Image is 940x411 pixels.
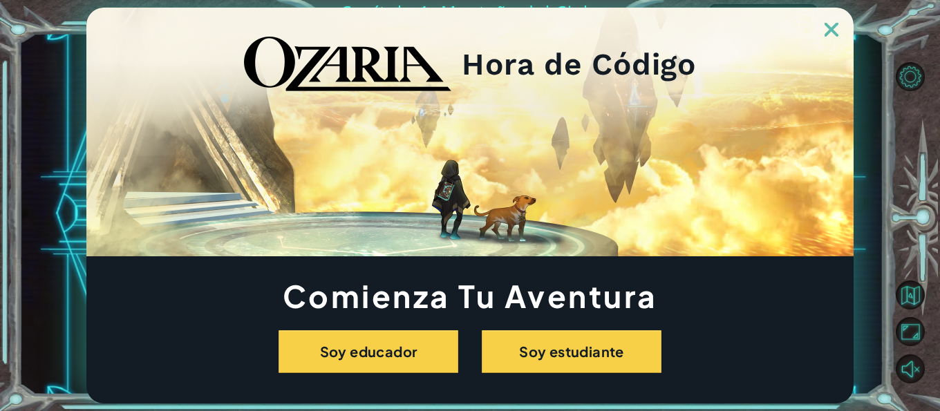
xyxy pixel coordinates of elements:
button: Soy estudiante [482,330,661,373]
h1: Comienza Tu Aventura [86,282,854,309]
h2: Hora de Código [462,51,696,77]
img: ExitButton_Dusk.png [825,23,838,37]
button: Soy educador [279,330,458,373]
img: blackOzariaWordmark.png [244,37,451,92]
